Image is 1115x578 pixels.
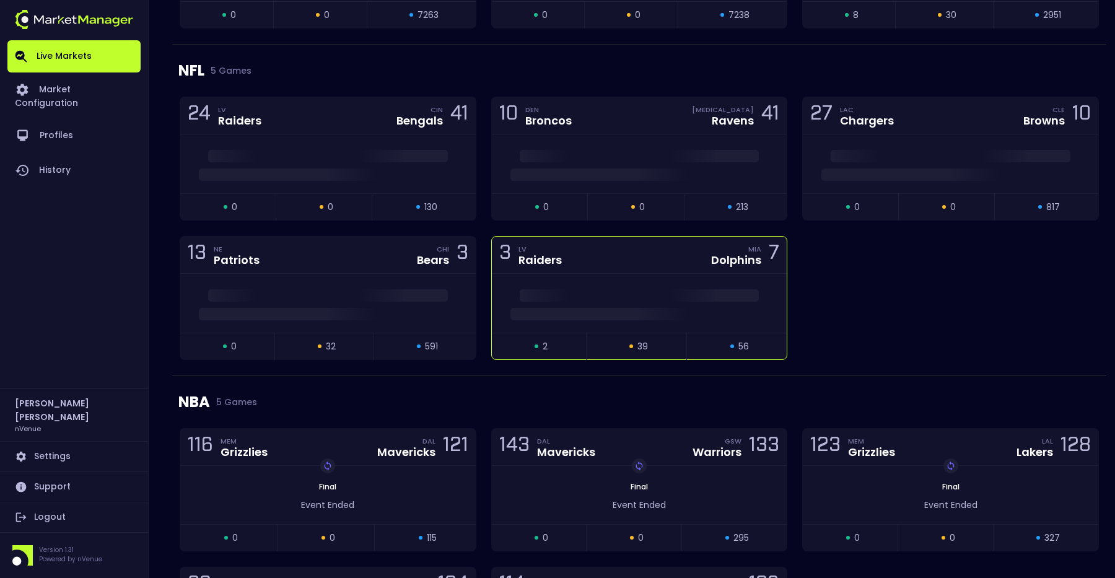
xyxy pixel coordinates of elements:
[736,201,748,214] span: 213
[427,532,437,545] span: 115
[450,104,468,127] div: 41
[761,104,779,127] div: 41
[188,104,211,127] div: 24
[840,115,894,126] div: Chargers
[328,201,333,214] span: 0
[853,9,859,22] span: 8
[7,442,141,471] a: Settings
[738,340,749,353] span: 56
[749,436,779,458] div: 133
[232,201,237,214] span: 0
[7,472,141,502] a: Support
[692,105,754,115] div: [MEDICAL_DATA]
[848,447,895,458] div: Grizzlies
[15,424,41,433] h3: nVenue
[232,532,238,545] span: 0
[542,9,548,22] span: 0
[7,40,141,72] a: Live Markets
[7,118,141,153] a: Profiles
[938,481,963,492] span: Final
[422,436,435,446] div: DAL
[377,447,435,458] div: Mavericks
[396,115,443,126] div: Bengals
[638,532,644,545] span: 0
[315,481,340,492] span: Final
[537,447,595,458] div: Mavericks
[425,340,438,353] span: 591
[854,201,860,214] span: 0
[637,340,648,353] span: 39
[950,532,955,545] span: 0
[323,461,333,471] img: replayImg
[1023,115,1065,126] div: Browns
[810,104,833,127] div: 27
[204,66,251,76] span: 5 Games
[525,115,572,126] div: Broncos
[39,545,102,554] p: Version 1.31
[218,105,261,115] div: LV
[1043,9,1061,22] span: 2951
[543,340,548,353] span: 2
[424,201,437,214] span: 130
[301,499,354,511] span: Event Ended
[210,397,257,407] span: 5 Games
[613,499,666,511] span: Event Ended
[330,532,335,545] span: 0
[518,255,562,266] div: Raiders
[499,104,518,127] div: 10
[7,545,141,566] div: Version 1.31Powered by nVenue
[499,243,511,266] div: 3
[214,244,260,254] div: NE
[7,502,141,532] a: Logout
[1060,436,1091,458] div: 128
[221,436,268,446] div: MEM
[15,396,133,424] h2: [PERSON_NAME] [PERSON_NAME]
[712,115,754,126] div: Ravens
[635,9,641,22] span: 0
[543,201,549,214] span: 0
[499,436,530,458] div: 143
[946,9,956,22] span: 30
[231,340,237,353] span: 0
[221,447,268,458] div: Grizzlies
[443,436,468,458] div: 121
[1072,104,1091,127] div: 10
[15,10,133,29] img: logo
[728,9,750,22] span: 7238
[39,554,102,564] p: Powered by nVenue
[437,244,449,254] div: CHI
[1052,105,1065,115] div: CLE
[324,9,330,22] span: 0
[810,436,841,458] div: 123
[748,244,761,254] div: MIA
[950,201,956,214] span: 0
[725,436,741,446] div: GSW
[1017,447,1053,458] div: Lakers
[418,9,439,22] span: 7263
[178,45,1100,97] div: NFL
[634,461,644,471] img: replayImg
[457,243,468,266] div: 3
[525,105,572,115] div: DEN
[924,499,977,511] span: Event Ended
[7,72,141,118] a: Market Configuration
[230,9,236,22] span: 0
[188,436,213,458] div: 116
[627,481,652,492] span: Final
[733,532,749,545] span: 295
[1046,201,1060,214] span: 817
[840,105,894,115] div: LAC
[518,244,562,254] div: LV
[1042,436,1053,446] div: LAL
[218,115,261,126] div: Raiders
[693,447,741,458] div: Warriors
[854,532,860,545] span: 0
[214,255,260,266] div: Patriots
[946,461,956,471] img: replayImg
[848,436,895,446] div: MEM
[769,243,779,266] div: 7
[7,153,141,188] a: History
[417,255,449,266] div: Bears
[1044,532,1060,545] span: 327
[543,532,548,545] span: 0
